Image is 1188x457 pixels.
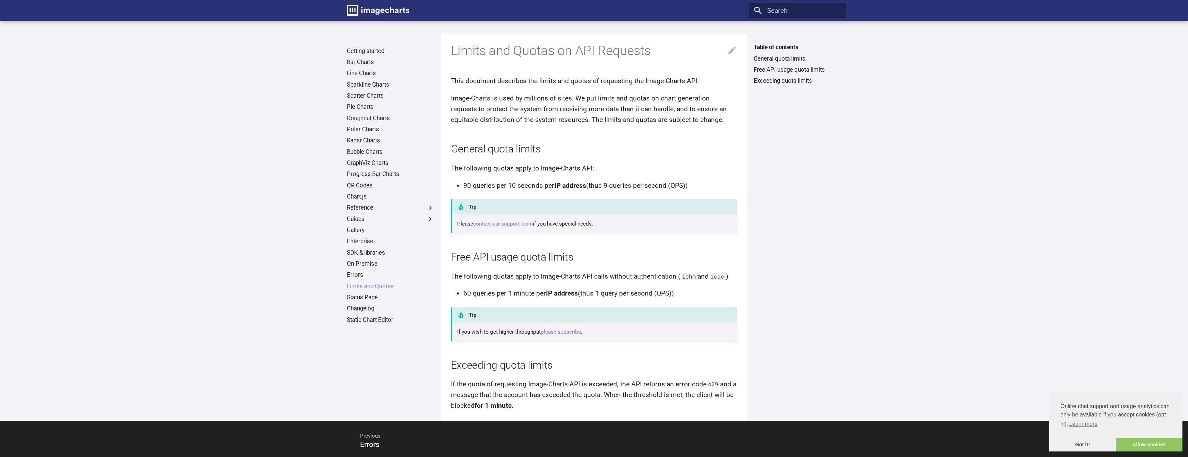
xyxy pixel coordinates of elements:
a: General quota limits [754,55,841,63]
code: 429 [707,380,720,388]
a: contact our support team [473,221,533,227]
a: On Premise [347,260,434,268]
h1: Limits and Quotas on API Requests [451,42,737,59]
a: please subscribe [541,329,581,335]
span: Online chat support and usage analytics can only be available if you accept cookies (opt-in). [1060,402,1171,429]
a: Enterprise [347,238,434,245]
strong: for 1 minute [475,402,512,410]
code: icac [709,273,726,280]
strong: IP address [546,289,578,297]
input: Search [749,3,846,18]
a: Polar Charts [347,126,434,133]
a: GraphViz Charts [347,159,434,167]
a: Bubble Charts [347,148,434,156]
img: logo [347,5,409,16]
p: If the quota of requesting Image-Charts API is exceeded, the API returns an error code and a mess... [451,379,737,411]
a: Errors [347,271,434,279]
a: Limits and Quotas [347,283,434,290]
p: Please if you have special needs. [457,220,732,228]
a: SDK & libraries [347,249,434,257]
p: This document describes the limits and quotas of requesting the Image-Charts API. [451,76,737,87]
a: Bar Charts [347,59,434,66]
a: Static Chart Editor [347,316,434,324]
div: cookieconsent [1049,391,1182,451]
a: Doughnut Charts [347,115,434,122]
a: Progress Bar Charts [347,170,434,178]
label: Table of contents [749,44,846,51]
a: Exceeding quota limits [754,77,841,85]
a: Image-Charts documentation [343,2,412,20]
a: Pie Charts [347,103,434,111]
a: Changelog [347,305,434,313]
a: QR Codes [347,182,434,190]
h2: Exceeding quota limits [451,358,737,372]
a: Getting started [347,47,434,55]
li: 60 queries per 1 minute per (thus 1 query per second (QPS)) [463,288,737,299]
a: Sparkline Charts [347,81,434,89]
strong: IP address [554,182,586,190]
p: Image-Charts is used by millions of sites. We put limits and quotas on chart generation requests ... [451,93,737,125]
code: ichm [681,273,698,280]
li: 90 queries per 10 seconds per (thus 9 queries per second (QPS)) [463,181,737,191]
h2: General quota limits [451,142,737,156]
p: If you wish to get higher throughput . [457,328,732,336]
a: Chart.js [347,193,434,201]
span: Errors [360,440,379,449]
a: Line Charts [347,70,434,77]
label: Reference [347,204,434,212]
a: allow cookies [1116,438,1182,452]
p: Tip [451,307,737,323]
nav: Table of contents [749,44,846,85]
label: Guides [347,216,434,223]
a: Gallery [347,227,434,234]
h2: Free API usage quota limits [451,250,737,264]
a: Radar Charts [347,137,434,144]
p: Tip [451,199,737,214]
p: The following quotas apply to Image-Charts API calls without authentication ( and ) [451,271,737,282]
a: dismiss cookie message [1049,438,1116,452]
a: Scatter Charts [347,92,434,100]
a: Free API usage quota limits [754,66,841,74]
a: Status Page [347,294,434,301]
a: learn more about cookies [1068,419,1099,429]
span: Previous [352,426,584,446]
p: The following quotas apply to Image-Charts API; [451,163,737,174]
